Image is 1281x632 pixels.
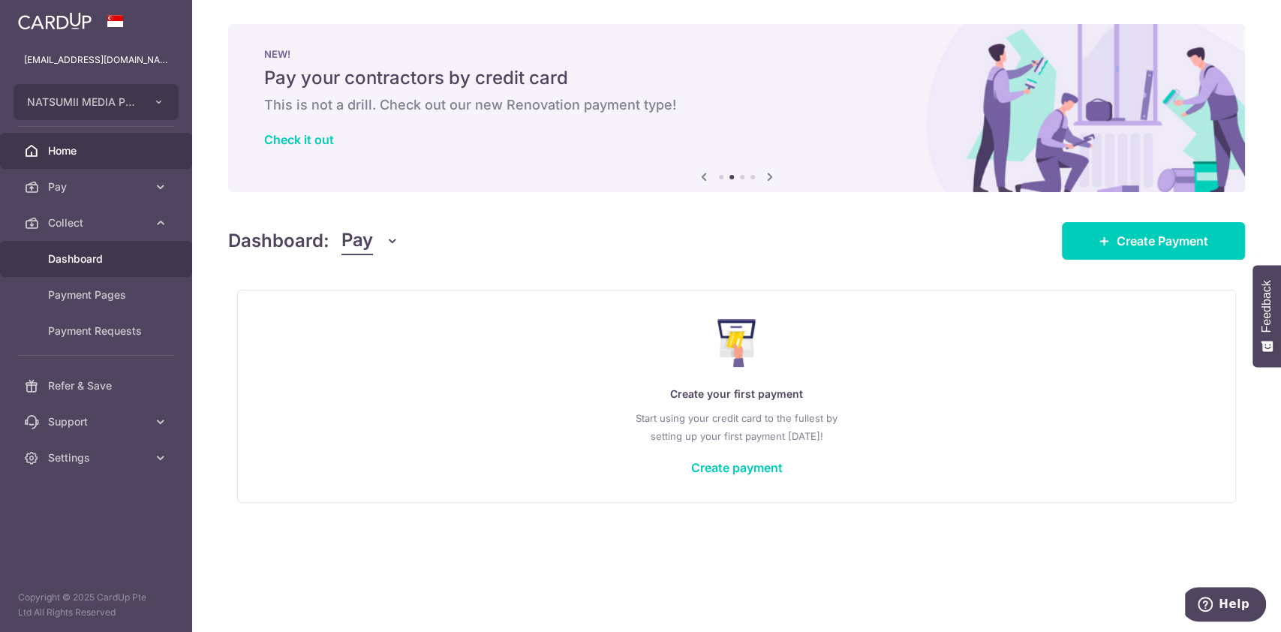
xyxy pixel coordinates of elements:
[27,95,138,110] span: NATSUMII MEDIA PTE. LTD.
[1252,265,1281,367] button: Feedback - Show survey
[1117,232,1208,250] span: Create Payment
[48,143,147,158] span: Home
[24,53,168,68] p: [EMAIL_ADDRESS][DOMAIN_NAME]
[48,215,147,230] span: Collect
[48,450,147,465] span: Settings
[1185,587,1266,624] iframe: Opens a widget where you can find more information
[14,84,179,120] button: NATSUMII MEDIA PTE. LTD.
[264,96,1209,114] h6: This is not a drill. Check out our new Renovation payment type!
[48,324,147,339] span: Payment Requests
[341,227,399,255] button: Pay
[264,132,334,147] a: Check it out
[717,319,756,367] img: Make Payment
[228,24,1245,192] img: Renovation banner
[691,460,783,475] a: Create payment
[48,251,147,266] span: Dashboard
[1062,222,1245,260] a: Create Payment
[268,385,1205,403] p: Create your first payment
[48,378,147,393] span: Refer & Save
[48,287,147,302] span: Payment Pages
[228,227,329,254] h4: Dashboard:
[48,414,147,429] span: Support
[341,227,373,255] span: Pay
[264,66,1209,90] h5: Pay your contractors by credit card
[264,48,1209,60] p: NEW!
[48,179,147,194] span: Pay
[18,12,92,30] img: CardUp
[268,409,1205,445] p: Start using your credit card to the fullest by setting up your first payment [DATE]!
[1260,280,1273,333] span: Feedback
